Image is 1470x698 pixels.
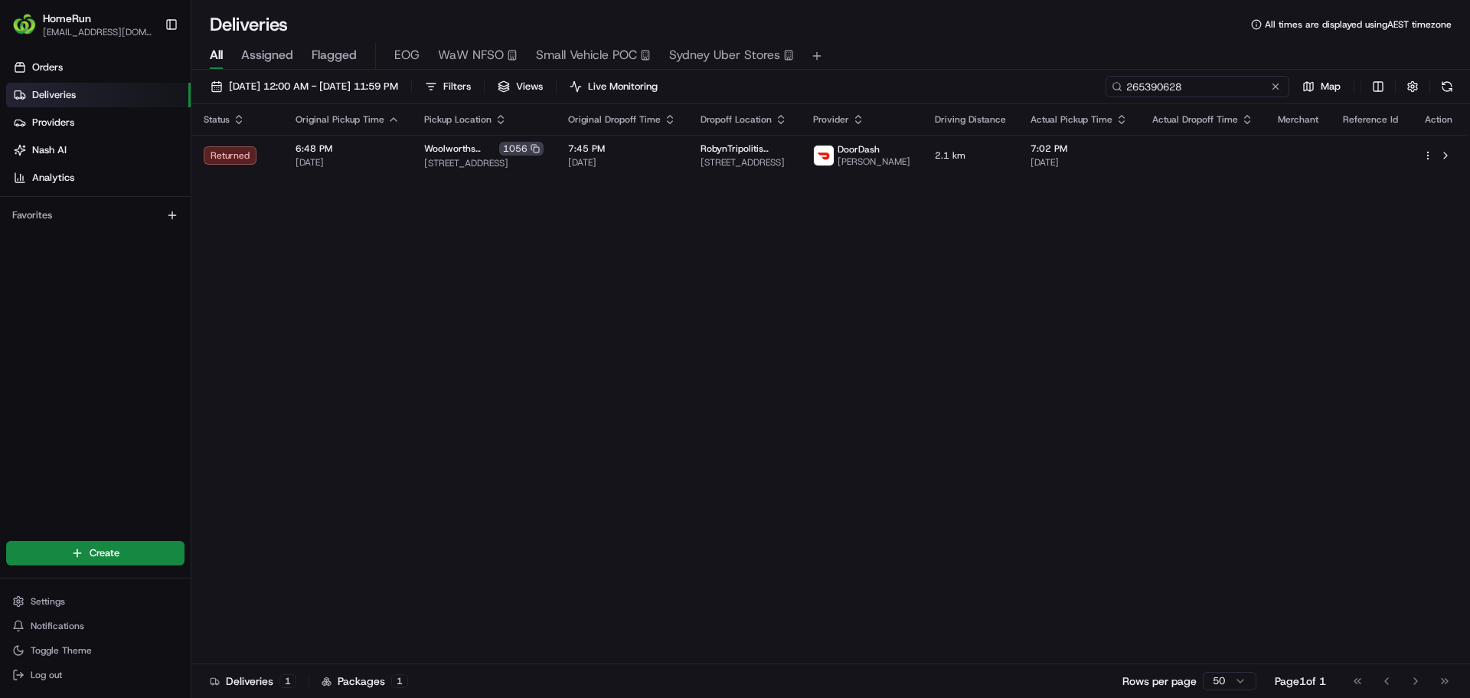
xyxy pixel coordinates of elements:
button: Settings [6,591,185,612]
button: HomeRunHomeRun[EMAIL_ADDRESS][DOMAIN_NAME] [6,6,158,43]
span: WaW NFSO [438,46,504,64]
span: RobynTripolitis Quote [701,143,789,155]
button: Notifications [6,615,185,637]
span: Woolworths Narrabeen [424,143,496,155]
div: Action [1423,113,1455,126]
a: Analytics [6,165,191,190]
span: Assigned [241,46,293,64]
img: HomeRun [12,12,37,37]
span: DoorDash [838,143,880,156]
span: Small Vehicle POC [536,46,637,64]
button: Refresh [1436,76,1458,97]
span: 7:02 PM [1031,143,1128,155]
span: 2.1 km [935,149,1006,162]
button: [DATE] 12:00 AM - [DATE] 11:59 PM [204,76,405,97]
button: [EMAIL_ADDRESS][DOMAIN_NAME] [43,26,152,38]
div: Favorites [6,203,185,228]
div: Page 1 of 1 [1275,673,1326,689]
div: 1056 [499,142,544,156]
span: Log out [31,669,62,681]
span: Reference Id [1343,113,1398,126]
button: Toggle Theme [6,640,185,661]
span: Flagged [312,46,357,64]
span: Sydney Uber Stores [669,46,780,64]
span: Toggle Theme [31,644,92,657]
div: 1 [391,674,408,688]
span: Map [1321,80,1341,93]
span: Live Monitoring [588,80,658,93]
button: Create [6,541,185,565]
button: Views [491,76,550,97]
span: Original Dropoff Time [568,113,661,126]
button: Log out [6,664,185,686]
span: [STREET_ADDRESS] [701,156,789,169]
input: Type to search [1106,76,1289,97]
span: [DATE] [1031,156,1128,169]
span: [DATE] 12:00 AM - [DATE] 11:59 PM [229,80,398,93]
span: [DATE] [568,156,676,169]
span: EOG [394,46,420,64]
span: Orders [32,61,63,74]
p: Rows per page [1122,673,1197,689]
button: Filters [418,76,478,97]
span: Merchant [1278,113,1318,126]
span: Notifications [31,620,84,632]
img: doordash_logo_v2.png [814,146,834,165]
span: Pickup Location [424,113,492,126]
div: Deliveries [210,673,296,689]
span: Nash AI [32,143,67,157]
a: Orders [6,55,191,80]
span: Driving Distance [935,113,1006,126]
span: Analytics [32,171,74,185]
span: [DATE] [296,156,400,169]
button: HomeRun [43,11,91,26]
h1: Deliveries [210,12,288,37]
span: 6:48 PM [296,143,400,155]
span: [STREET_ADDRESS] [424,157,544,169]
span: Filters [443,80,471,93]
span: Settings [31,595,65,608]
a: Deliveries [6,83,191,107]
span: Status [204,113,230,126]
button: Live Monitoring [563,76,665,97]
span: Dropoff Location [701,113,772,126]
div: 1 [279,674,296,688]
span: Deliveries [32,88,76,102]
span: Provider [813,113,849,126]
div: Packages [322,673,408,689]
span: All times are displayed using AEST timezone [1265,18,1452,31]
span: Original Pickup Time [296,113,384,126]
button: Map [1295,76,1347,97]
span: Views [516,80,543,93]
span: 7:45 PM [568,143,676,155]
span: Create [90,546,119,560]
span: Actual Dropoff Time [1152,113,1238,126]
span: Actual Pickup Time [1031,113,1112,126]
span: All [210,46,223,64]
a: Nash AI [6,138,191,162]
span: Providers [32,116,74,129]
span: [PERSON_NAME] [838,156,910,168]
a: Providers [6,110,191,135]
